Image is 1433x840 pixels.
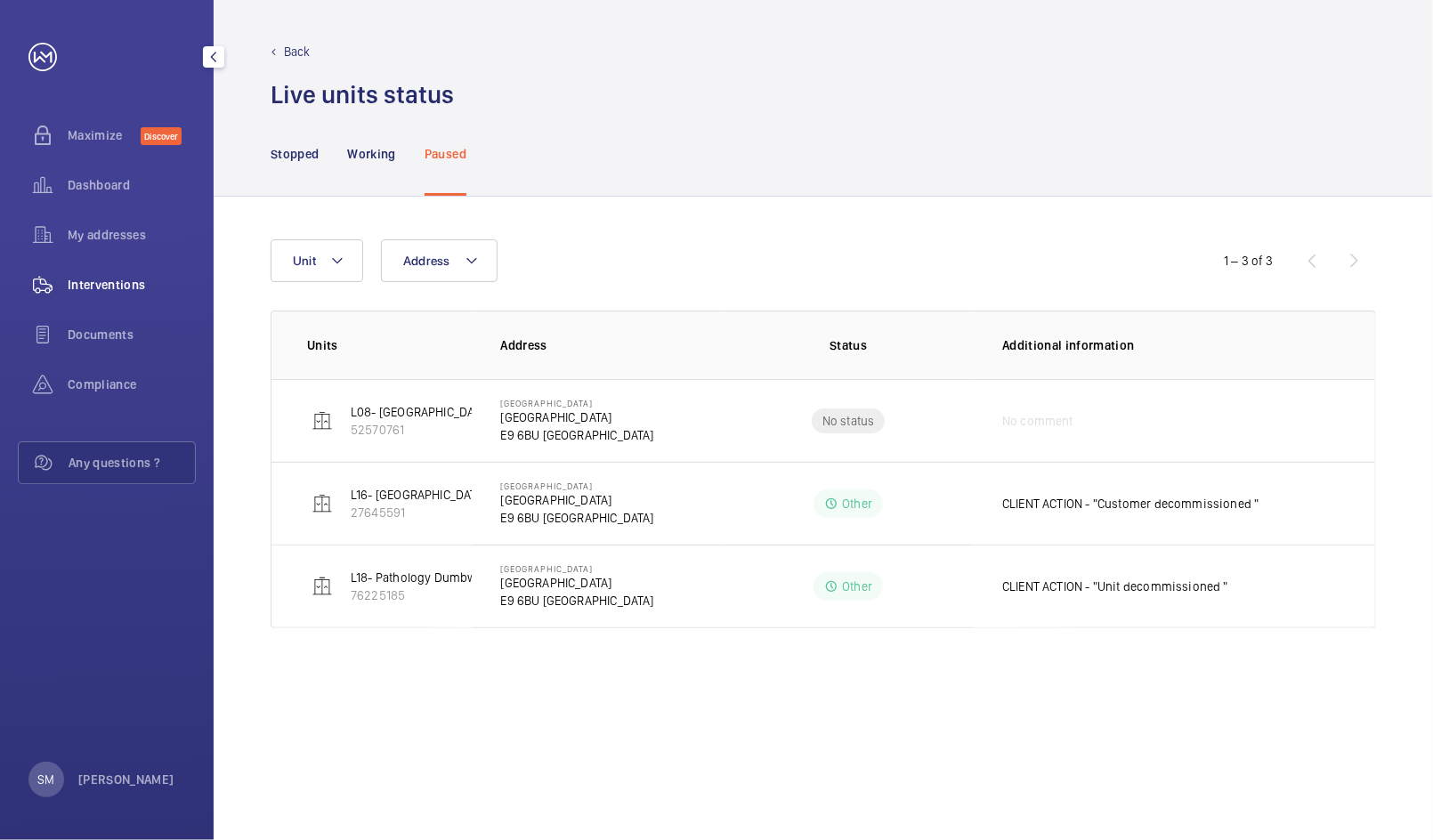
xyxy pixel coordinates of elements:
button: Unit [271,239,363,282]
span: Address [403,254,450,268]
span: Interventions [68,276,196,294]
p: L18- Pathology Dumbwaiter [351,569,502,586]
img: elevator.svg [312,493,333,514]
p: E9 6BU [GEOGRAPHIC_DATA] [500,509,653,527]
span: Any questions ? [69,454,195,472]
p: Units [307,336,472,354]
p: Status [735,336,961,354]
span: Maximize [68,126,141,144]
span: Unit [293,254,316,268]
p: [GEOGRAPHIC_DATA] [500,574,653,592]
span: Documents [68,326,196,343]
p: CLIENT ACTION - "Unit decommissioned " [1002,577,1228,595]
span: No comment [1002,412,1073,430]
p: E9 6BU [GEOGRAPHIC_DATA] [500,426,653,444]
p: Stopped [271,145,319,163]
p: Paused [425,145,466,163]
p: No status [822,412,875,430]
p: SM [37,771,54,788]
p: Address [500,336,723,354]
p: [GEOGRAPHIC_DATA] [500,408,653,426]
button: Address [381,239,498,282]
img: elevator.svg [312,410,333,432]
h1: Live units status [271,78,454,111]
p: Working [347,145,395,163]
p: Additional information [1002,336,1340,354]
p: Other [842,495,872,513]
p: 76225185 [351,586,502,604]
p: [GEOGRAPHIC_DATA] [500,398,653,408]
span: Discover [141,127,182,145]
p: 27645591 [351,504,517,521]
p: [PERSON_NAME] [78,771,174,788]
p: E9 6BU [GEOGRAPHIC_DATA] [500,592,653,610]
div: 1 – 3 of 3 [1224,252,1274,270]
img: elevator.svg [312,576,333,597]
p: Back [284,43,311,61]
span: My addresses [68,226,196,244]
p: [GEOGRAPHIC_DATA] [500,491,653,509]
p: 52570761 [351,421,541,439]
p: L08- [GEOGRAPHIC_DATA]/H (2FLR) [351,403,541,421]
p: Other [842,577,872,595]
p: [GEOGRAPHIC_DATA] [500,563,653,574]
p: [GEOGRAPHIC_DATA] [500,481,653,491]
span: Compliance [68,376,196,393]
p: CLIENT ACTION - "Customer decommissioned " [1002,495,1259,513]
span: Dashboard [68,176,196,194]
p: L16- [GEOGRAPHIC_DATA] (2FL) [351,486,517,504]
